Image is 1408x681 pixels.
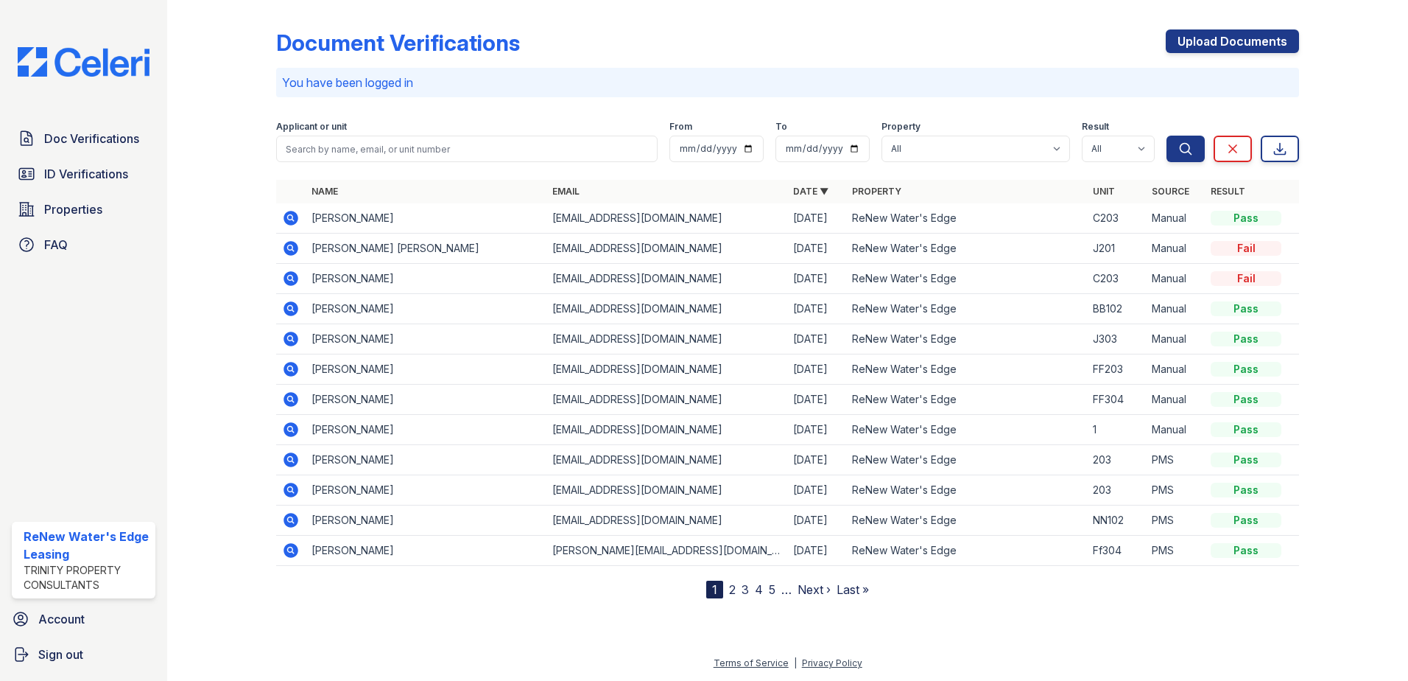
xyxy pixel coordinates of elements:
td: [EMAIL_ADDRESS][DOMAIN_NAME] [546,475,787,506]
td: [DATE] [787,385,846,415]
a: Email [552,186,580,197]
td: J201 [1087,234,1146,264]
td: [PERSON_NAME] [306,264,546,294]
label: From [669,121,692,133]
td: [DATE] [787,536,846,566]
td: [DATE] [787,264,846,294]
a: Next › [798,582,831,597]
td: 203 [1087,445,1146,475]
td: [EMAIL_ADDRESS][DOMAIN_NAME] [546,506,787,536]
a: 4 [755,582,763,597]
div: Pass [1211,543,1281,558]
a: ID Verifications [12,159,155,189]
td: [DATE] [787,475,846,506]
td: Manual [1146,324,1205,355]
td: ReNew Water's Edge [846,324,1087,355]
td: ReNew Water's Edge [846,203,1087,234]
div: Pass [1211,422,1281,437]
label: To [775,121,787,133]
td: [EMAIL_ADDRESS][DOMAIN_NAME] [546,415,787,445]
a: Name [311,186,338,197]
button: Sign out [6,640,161,669]
span: ID Verifications [44,165,128,183]
div: Pass [1211,483,1281,497]
td: [DATE] [787,506,846,536]
td: [EMAIL_ADDRESS][DOMAIN_NAME] [546,445,787,475]
input: Search by name, email, or unit number [276,136,658,162]
td: Manual [1146,234,1205,264]
td: Manual [1146,203,1205,234]
td: [PERSON_NAME] [306,203,546,234]
td: [EMAIL_ADDRESS][DOMAIN_NAME] [546,385,787,415]
td: Manual [1146,385,1205,415]
a: Source [1152,186,1189,197]
a: Unit [1093,186,1115,197]
label: Result [1082,121,1109,133]
td: 203 [1087,475,1146,506]
td: [PERSON_NAME] [306,475,546,506]
div: Pass [1211,392,1281,407]
span: Doc Verifications [44,130,139,147]
td: ReNew Water's Edge [846,506,1087,536]
td: [PERSON_NAME] [PERSON_NAME] [306,234,546,264]
td: [EMAIL_ADDRESS][DOMAIN_NAME] [546,234,787,264]
a: 5 [769,582,775,597]
td: ReNew Water's Edge [846,415,1087,445]
td: [DATE] [787,415,846,445]
div: Pass [1211,453,1281,467]
label: Applicant or unit [276,121,347,133]
img: CE_Logo_Blue-a8612792a0a2168367f1c8372b55b34899dd931a85d93a1a3d3e32e68fde9ad4.png [6,47,161,77]
td: FF304 [1087,385,1146,415]
a: 2 [729,582,736,597]
div: | [794,657,797,668]
a: FAQ [12,230,155,259]
span: … [781,581,792,598]
td: [EMAIL_ADDRESS][DOMAIN_NAME] [546,264,787,294]
span: FAQ [44,236,68,254]
span: Properties [44,200,102,218]
td: [EMAIL_ADDRESS][DOMAIN_NAME] [546,294,787,324]
div: Pass [1211,211,1281,226]
a: Doc Verifications [12,124,155,153]
a: Terms of Service [714,657,789,668]
span: Sign out [38,646,83,663]
a: Last » [837,582,869,597]
td: ReNew Water's Edge [846,475,1087,506]
td: Manual [1146,264,1205,294]
a: Account [6,604,161,634]
td: ReNew Water's Edge [846,294,1087,324]
div: Pass [1211,301,1281,316]
label: Property [881,121,921,133]
td: [DATE] [787,294,846,324]
div: 1 [706,581,723,598]
td: Ff304 [1087,536,1146,566]
td: BB102 [1087,294,1146,324]
a: 3 [742,582,749,597]
div: Fail [1211,271,1281,286]
td: [PERSON_NAME] [306,415,546,445]
div: Fail [1211,241,1281,256]
td: [EMAIL_ADDRESS][DOMAIN_NAME] [546,355,787,385]
a: Result [1211,186,1245,197]
td: [DATE] [787,234,846,264]
td: C203 [1087,203,1146,234]
div: ReNew Water's Edge Leasing [24,528,149,563]
td: NN102 [1087,506,1146,536]
td: PMS [1146,475,1205,506]
td: [EMAIL_ADDRESS][DOMAIN_NAME] [546,203,787,234]
a: Property [852,186,901,197]
td: [DATE] [787,324,846,355]
td: J303 [1087,324,1146,355]
td: 1 [1087,415,1146,445]
td: Manual [1146,294,1205,324]
td: Manual [1146,355,1205,385]
a: Upload Documents [1166,29,1299,53]
a: Properties [12,195,155,224]
td: PMS [1146,445,1205,475]
div: Pass [1211,332,1281,346]
div: Pass [1211,513,1281,528]
p: You have been logged in [282,74,1293,91]
td: [DATE] [787,445,846,475]
td: PMS [1146,506,1205,536]
td: ReNew Water's Edge [846,264,1087,294]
